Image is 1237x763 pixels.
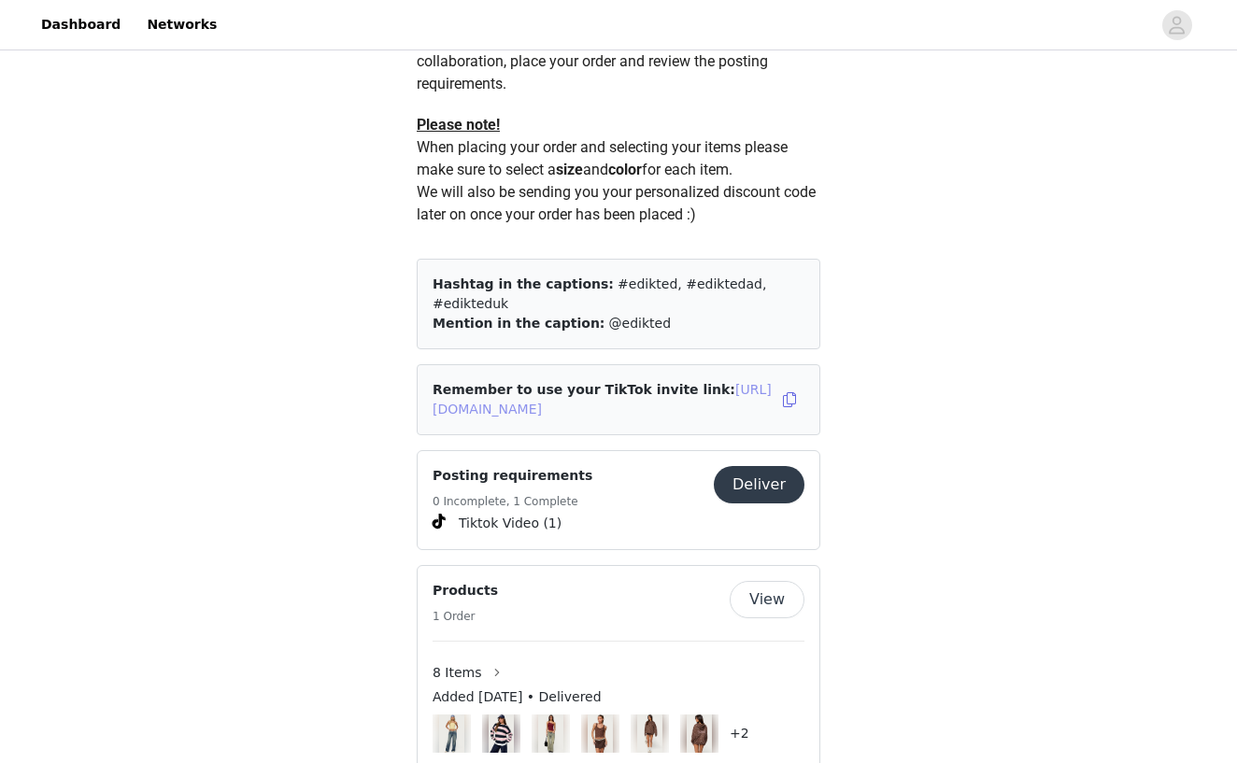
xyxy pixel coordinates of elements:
span: Please note! [417,116,500,134]
h5: 0 Incomplete, 1 Complete [433,493,592,510]
span: When placing your order and selecting your items please make sure to select a and for each item. [417,138,791,178]
button: View [730,581,804,618]
img: Image Background Blur [532,710,570,757]
span: We will also be sending you your personalized discount code later on once your order has been pla... [417,183,819,223]
img: Chelsie Polka Dot Hoodie [687,714,712,753]
h4: +2 [730,724,749,743]
span: 8 Items [433,663,482,683]
img: Conrad Striped Knit Sweater [489,714,514,753]
span: Added [DATE] • Delivered [433,687,602,707]
strong: color [608,161,642,178]
button: Deliver [714,466,804,503]
span: Remember to use your TikTok invite link: [433,382,772,417]
a: Dashboard [30,4,132,46]
img: Petite Ace Relaxed Jeans [538,714,563,753]
span: Mention in the caption: [433,316,604,331]
h4: Products [433,581,498,601]
img: Ronny Curved Stitch Low Rise Jeans [439,714,464,753]
img: Pippin Ruffle Polka Dot Tank Top [588,714,613,753]
strong: size [556,161,583,178]
img: Image Background Blur [581,710,619,757]
span: Tiktok Video (1) [459,514,562,533]
img: Chelsie Polka Dot Foldover Shorts [637,714,662,753]
h5: 1 Order [433,608,498,625]
a: Networks [135,4,228,46]
img: Image Background Blur [631,710,669,757]
span: @edikted [609,316,672,331]
div: Posting requirements [417,450,820,550]
h4: Posting requirements [433,466,592,486]
img: Image Background Blur [482,710,520,757]
img: Image Background Blur [433,710,471,757]
div: avatar [1168,10,1186,40]
span: Hashtag in the captions: [433,276,614,291]
img: Image Background Blur [680,710,718,757]
span: In the next steps you will be able to choose your items for the collaboration, place your order a... [417,30,821,92]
